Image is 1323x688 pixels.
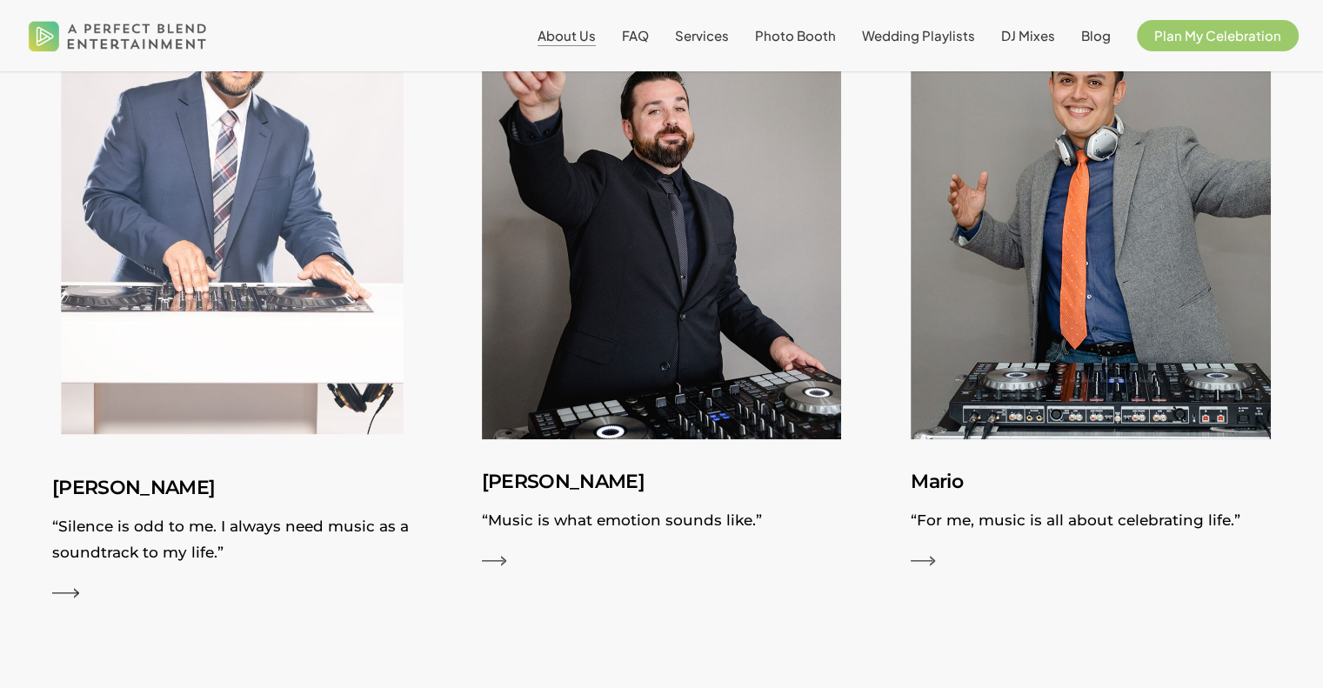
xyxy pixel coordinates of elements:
a: DJ Mixes [1001,29,1055,43]
span: Photo Booth [755,27,836,43]
span: FAQ [622,27,649,43]
a: Services [675,29,729,43]
span: Wedding Playlists [862,27,975,43]
a: Blog [1081,29,1111,43]
h3: [PERSON_NAME] [482,465,842,498]
h3: Mario [911,465,1271,498]
img: A Perfect Blend Entertainment [24,7,211,64]
span: About Us [538,27,596,43]
a: Wedding Playlists [862,29,975,43]
a: Photo Booth [755,29,836,43]
span: DJ Mixes [1001,27,1055,43]
span: Plan My Celebration [1154,27,1281,43]
a: Plan My Celebration [1137,29,1299,43]
a: FAQ [622,29,649,43]
p: “Silence is odd to me. I always need music as a soundtrack to my life.” [52,513,412,574]
span: Blog [1081,27,1111,43]
a: About Us [538,29,596,43]
span: Services [675,27,729,43]
p: “For me, music is all about celebrating life.” [911,507,1271,542]
h3: [PERSON_NAME] [52,471,412,504]
p: “Music is what emotion sounds like.” [482,507,842,542]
